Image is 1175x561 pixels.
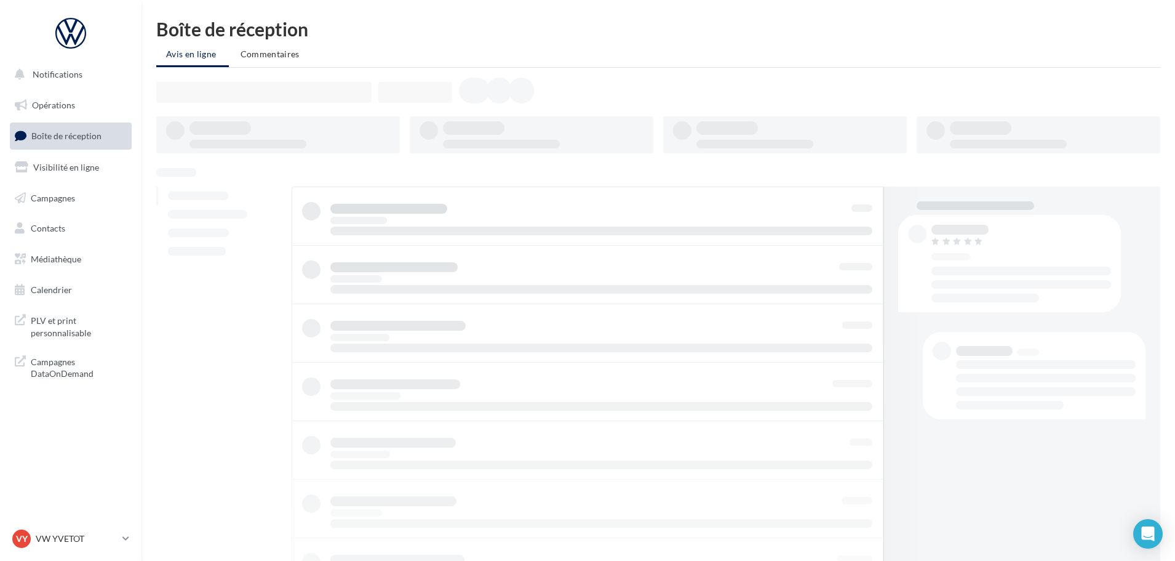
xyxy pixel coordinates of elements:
[31,254,81,264] span: Médiathèque
[241,49,300,59] span: Commentaires
[32,100,75,110] span: Opérations
[31,223,65,233] span: Contacts
[7,216,134,241] a: Contacts
[7,155,134,180] a: Visibilité en ligne
[7,92,134,118] a: Opérations
[31,131,102,141] span: Boîte de réception
[7,62,129,87] button: Notifications
[7,123,134,149] a: Boîte de réception
[7,277,134,303] a: Calendrier
[7,307,134,344] a: PLV et print personnalisable
[7,246,134,272] a: Médiathèque
[31,192,75,203] span: Campagnes
[7,185,134,211] a: Campagnes
[10,527,132,551] a: VY VW YVETOT
[156,20,1160,38] div: Boîte de réception
[36,533,117,545] p: VW YVETOT
[33,69,82,79] span: Notifications
[31,285,72,295] span: Calendrier
[33,162,99,172] span: Visibilité en ligne
[1133,519,1163,549] div: Open Intercom Messenger
[7,349,134,385] a: Campagnes DataOnDemand
[16,533,28,545] span: VY
[31,312,127,339] span: PLV et print personnalisable
[31,353,127,380] span: Campagnes DataOnDemand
